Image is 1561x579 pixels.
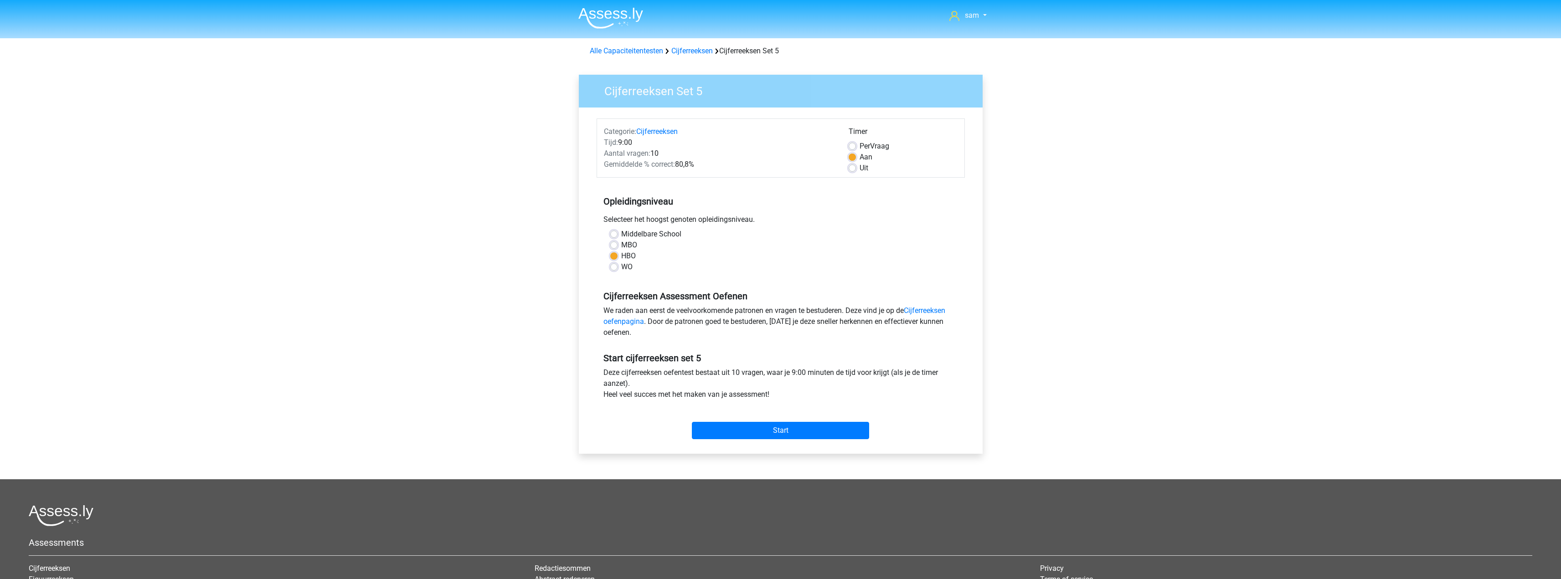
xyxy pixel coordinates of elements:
[621,229,681,240] label: Middelbare School
[860,163,868,174] label: Uit
[965,11,979,20] span: sam
[603,291,958,302] h5: Cijferreeksen Assessment Oefenen
[849,126,958,141] div: Timer
[597,148,842,159] div: 10
[603,353,958,364] h5: Start cijferreeksen set 5
[621,261,633,272] label: WO
[597,305,965,342] div: We raden aan eerst de veelvoorkomende patronen en vragen te bestuderen. Deze vind je op de . Door...
[578,7,643,29] img: Assessly
[604,138,618,147] span: Tijd:
[860,152,872,163] label: Aan
[597,137,842,148] div: 9:00
[29,564,70,573] a: Cijferreeksen
[593,81,976,98] h3: Cijferreeksen Set 5
[671,46,713,55] a: Cijferreeksen
[604,160,675,169] span: Gemiddelde % correct:
[29,505,93,526] img: Assessly logo
[590,46,663,55] a: Alle Capaciteitentesten
[946,10,990,21] a: sam
[621,240,637,251] label: MBO
[621,251,636,261] label: HBO
[586,46,975,56] div: Cijferreeksen Set 5
[597,159,842,170] div: 80,8%
[636,127,678,136] a: Cijferreeksen
[597,367,965,404] div: Deze cijferreeksen oefentest bestaat uit 10 vragen, waar je 9:00 minuten de tijd voor krijgt (als...
[860,142,870,150] span: Per
[1040,564,1064,573] a: Privacy
[604,127,636,136] span: Categorie:
[860,141,889,152] label: Vraag
[603,192,958,210] h5: Opleidingsniveau
[535,564,591,573] a: Redactiesommen
[692,422,869,439] input: Start
[29,537,1532,548] h5: Assessments
[597,214,965,229] div: Selecteer het hoogst genoten opleidingsniveau.
[604,149,650,158] span: Aantal vragen:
